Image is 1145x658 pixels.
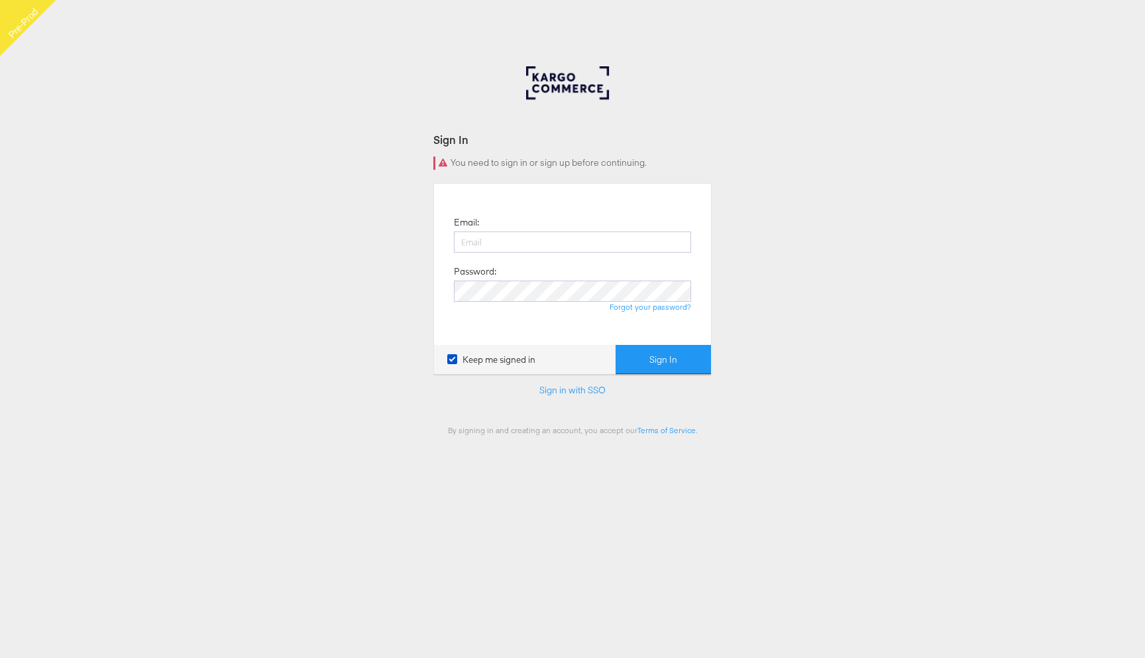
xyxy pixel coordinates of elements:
div: By signing in and creating an account, you accept our . [433,425,712,435]
a: Terms of Service [637,425,696,435]
label: Email: [454,216,479,229]
button: Sign In [616,345,711,375]
div: Sign In [433,132,712,147]
label: Password: [454,265,496,278]
a: Sign in with SSO [539,384,606,396]
a: Forgot your password? [610,302,691,312]
div: You need to sign in or sign up before continuing. [433,157,712,170]
label: Keep me signed in [447,354,535,366]
input: Email [454,231,691,253]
